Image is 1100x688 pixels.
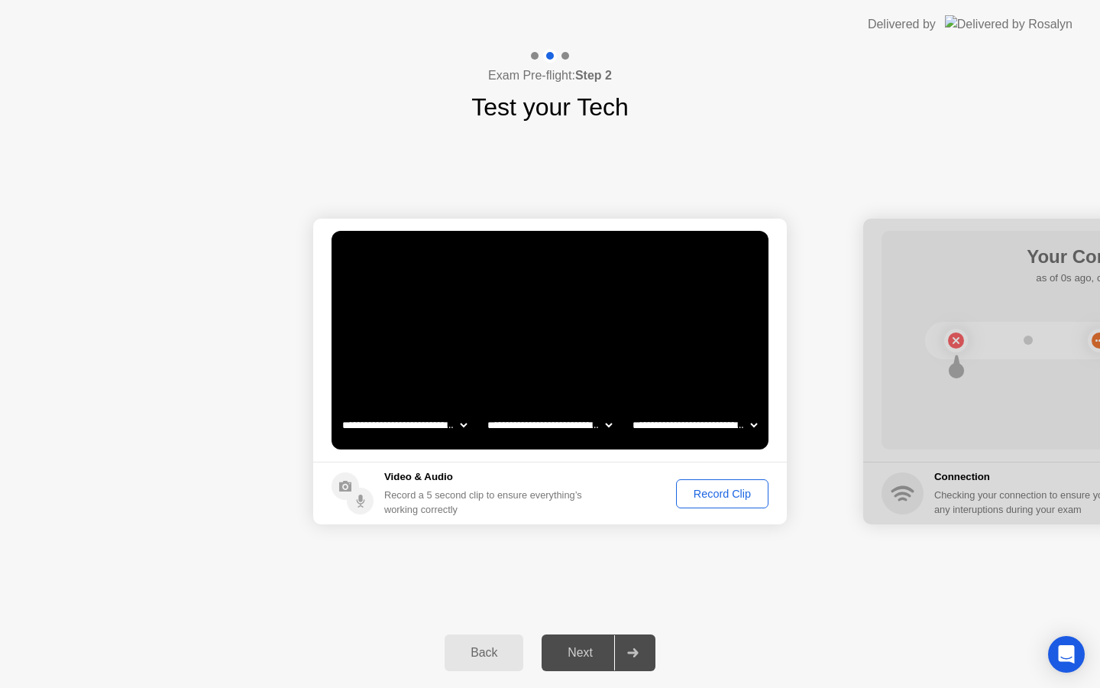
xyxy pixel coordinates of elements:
[542,634,655,671] button: Next
[575,69,612,82] b: Step 2
[484,410,615,440] select: Available speakers
[681,488,763,500] div: Record Clip
[676,479,768,508] button: Record Clip
[629,410,760,440] select: Available microphones
[945,15,1072,33] img: Delivered by Rosalyn
[339,410,470,440] select: Available cameras
[445,634,523,671] button: Back
[384,488,588,517] div: Record a 5 second clip to ensure everything’s working correctly
[546,646,614,660] div: Next
[1048,636,1085,673] div: Open Intercom Messenger
[471,89,629,125] h1: Test your Tech
[868,15,936,34] div: Delivered by
[449,646,519,660] div: Back
[488,67,612,85] h4: Exam Pre-flight:
[384,469,588,485] h5: Video & Audio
